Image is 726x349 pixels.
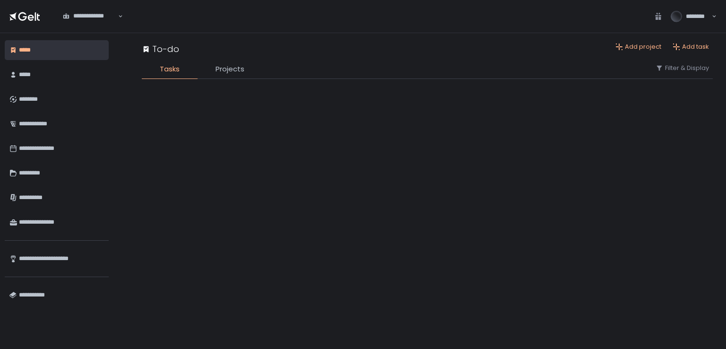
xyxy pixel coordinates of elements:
div: To-do [142,43,179,55]
input: Search for option [63,20,117,30]
button: Add task [673,43,709,51]
button: Filter & Display [656,64,709,72]
div: Search for option [57,7,123,26]
span: Projects [216,64,244,75]
button: Add project [615,43,661,51]
span: Tasks [160,64,180,75]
